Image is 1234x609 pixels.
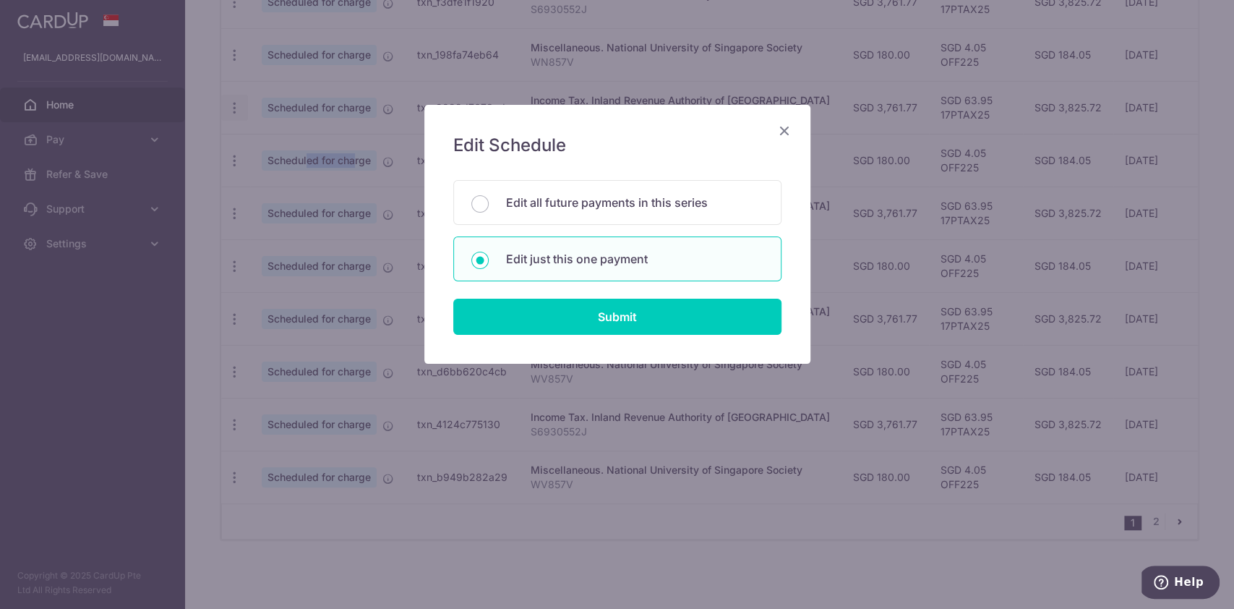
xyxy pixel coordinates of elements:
[506,250,763,268] p: Edit just this one payment
[1141,566,1220,602] iframe: Opens a widget where you can find more information
[453,134,781,157] h5: Edit Schedule
[453,299,781,335] input: Submit
[776,122,793,140] button: Close
[506,194,763,211] p: Edit all future payments in this series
